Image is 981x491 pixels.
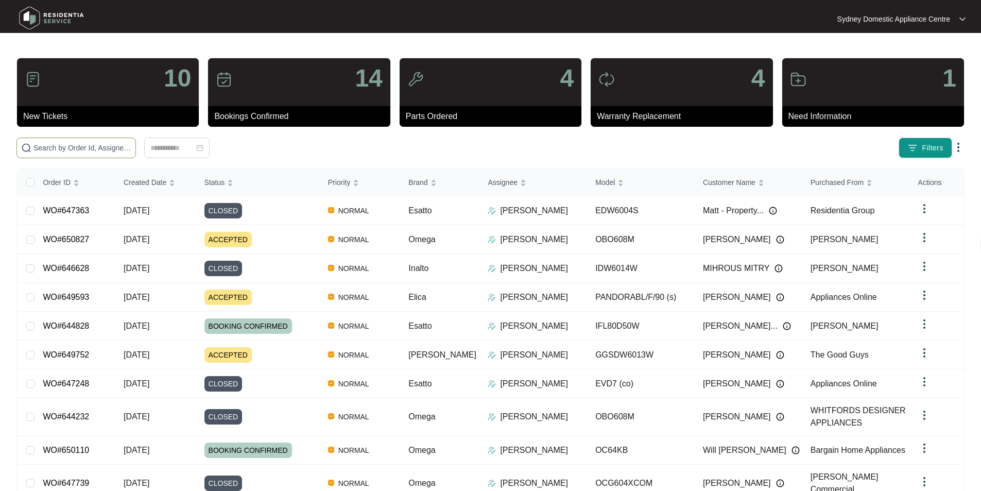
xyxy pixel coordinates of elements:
[587,312,695,341] td: IFL80D50W
[775,264,783,273] img: Info icon
[334,477,373,489] span: NORMAL
[204,476,243,491] span: CLOSED
[124,235,149,244] span: [DATE]
[43,379,89,388] a: WO#647248
[918,318,931,330] img: dropdown arrow
[408,446,435,454] span: Omega
[334,444,373,456] span: NORMAL
[115,169,196,196] th: Created Date
[204,409,243,425] span: CLOSED
[15,3,88,33] img: residentia service logo
[204,177,225,188] span: Status
[334,349,373,361] span: NORMAL
[488,479,496,487] img: Assigner Icon
[23,110,199,123] p: New Tickets
[500,349,568,361] p: [PERSON_NAME]
[587,398,695,436] td: OBO608M
[43,206,89,215] a: WO#647363
[922,143,943,154] span: Filters
[587,254,695,283] td: IDW6014W
[408,379,432,388] span: Esatto
[595,177,615,188] span: Model
[811,379,877,388] span: Appliances Online
[479,169,587,196] th: Assignee
[355,66,382,91] p: 14
[35,169,115,196] th: Order ID
[802,169,910,196] th: Purchased From
[328,447,334,453] img: Vercel Logo
[216,71,232,88] img: icon
[918,202,931,215] img: dropdown arrow
[204,443,292,458] span: BOOKING CONFIRMED
[751,66,765,91] p: 4
[918,347,931,359] img: dropdown arrow
[328,177,351,188] span: Priority
[500,291,568,303] p: [PERSON_NAME]
[488,177,518,188] span: Assignee
[587,369,695,398] td: EVD7 (co)
[500,411,568,423] p: [PERSON_NAME]
[776,380,784,388] img: Info icon
[124,293,149,301] span: [DATE]
[488,235,496,244] img: Assigner Icon
[43,264,89,273] a: WO#646628
[124,177,166,188] span: Created Date
[791,446,800,454] img: Info icon
[587,341,695,369] td: GGSDW6013W
[334,291,373,303] span: NORMAL
[918,289,931,301] img: dropdown arrow
[811,177,864,188] span: Purchased From
[334,320,373,332] span: NORMAL
[788,110,964,123] p: Need Information
[204,376,243,392] span: CLOSED
[43,446,89,454] a: WO#650110
[124,350,149,359] span: [DATE]
[811,235,879,244] span: [PERSON_NAME]
[918,376,931,388] img: dropdown arrow
[918,476,931,488] img: dropdown arrow
[776,413,784,421] img: Info icon
[43,177,71,188] span: Order ID
[124,321,149,330] span: [DATE]
[703,320,778,332] span: [PERSON_NAME]...
[769,207,777,215] img: Info icon
[21,143,31,153] img: search-icon
[587,169,695,196] th: Model
[124,479,149,487] span: [DATE]
[500,320,568,332] p: [PERSON_NAME]
[703,177,755,188] span: Customer Name
[776,293,784,301] img: Info icon
[328,294,334,300] img: Vercel Logo
[328,265,334,271] img: Vercel Logo
[837,14,950,24] p: Sydney Domestic Appliance Centre
[408,293,426,301] span: Elica
[43,293,89,301] a: WO#649593
[776,351,784,359] img: Info icon
[43,479,89,487] a: WO#647739
[703,205,764,217] span: Matt - Property...
[334,411,373,423] span: NORMAL
[703,262,769,275] span: MIHROUS MITRY
[33,142,131,154] input: Search by Order Id, Assignee Name, Customer Name, Brand and Model
[204,290,252,305] span: ACCEPTED
[196,169,320,196] th: Status
[406,110,581,123] p: Parts Ordered
[43,350,89,359] a: WO#649752
[488,293,496,301] img: Assigner Icon
[328,207,334,213] img: Vercel Logo
[124,379,149,388] span: [DATE]
[408,479,435,487] span: Omega
[695,169,802,196] th: Customer Name
[124,264,149,273] span: [DATE]
[334,262,373,275] span: NORMAL
[488,413,496,421] img: Assigner Icon
[703,411,771,423] span: [PERSON_NAME]
[408,264,428,273] span: Inalto
[918,260,931,273] img: dropdown arrow
[811,350,869,359] span: The Good Guys
[783,322,791,330] img: Info icon
[204,261,243,276] span: CLOSED
[918,409,931,421] img: dropdown arrow
[776,235,784,244] img: Info icon
[918,231,931,244] img: dropdown arrow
